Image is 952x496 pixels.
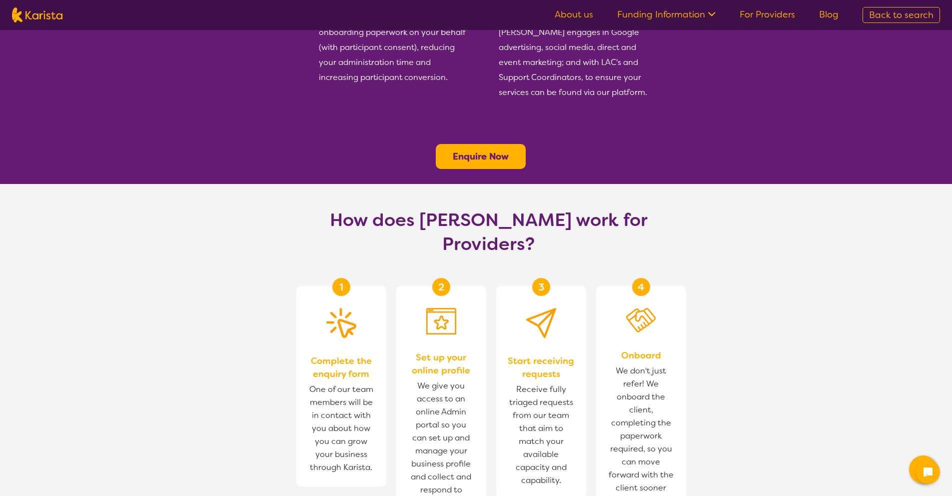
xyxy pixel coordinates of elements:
img: Provider Start receiving requests [526,308,556,338]
a: Blog [819,8,839,20]
a: Funding Information [617,8,716,20]
div: 2 [432,278,450,296]
img: Karista logo [12,7,62,22]
img: Complete the enquiry form [326,308,356,338]
h1: How does [PERSON_NAME] work for Providers? [321,208,656,256]
div: 4 [632,278,650,296]
a: Back to search [863,7,940,23]
span: Onboard [621,349,661,362]
span: Back to search [869,9,934,21]
span: Complete the enquiry form [306,354,376,380]
span: Start receiving requests [506,354,576,380]
span: One of our team members will be in contact with you about how you can grow your business through ... [306,380,376,476]
a: For Providers [740,8,795,20]
div: 1 [332,278,350,296]
span: Set up your online profile [406,351,476,377]
img: Set up your online profile [426,308,456,334]
div: 3 [532,278,550,296]
img: Onboard [626,308,656,332]
button: Channel Menu [909,455,937,483]
a: About us [555,8,593,20]
button: Enquire Now [436,144,526,169]
a: Enquire Now [453,150,509,162]
span: Receive fully triaged requests from our team that aim to match your available capacity and capabi... [506,380,576,489]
